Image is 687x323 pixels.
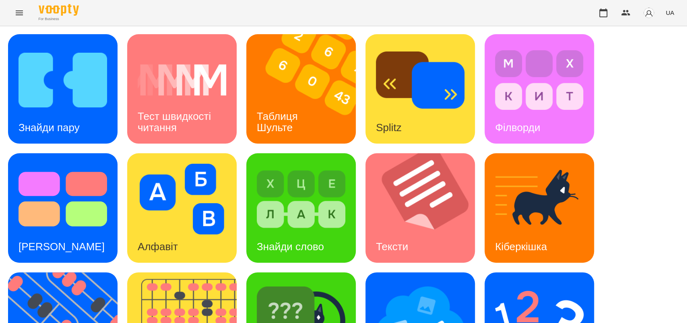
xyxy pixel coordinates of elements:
[376,121,402,134] h3: Splitz
[485,34,594,144] a: ФілвордиФілворди
[365,153,475,263] a: ТекстиТексти
[8,153,118,263] a: Тест Струпа[PERSON_NAME]
[138,241,178,253] h3: Алфавіт
[138,110,214,133] h3: Тест швидкості читання
[39,4,79,16] img: Voopty Logo
[495,241,547,253] h3: Кіберкішка
[662,5,677,20] button: UA
[365,34,475,144] a: SplitzSplitz
[257,241,324,253] h3: Знайди слово
[19,241,105,253] h3: [PERSON_NAME]
[8,34,118,144] a: Знайди паруЗнайди пару
[257,110,301,133] h3: Таблиця Шульте
[376,241,408,253] h3: Тексти
[643,7,654,19] img: avatar_s.png
[19,45,107,115] img: Знайди пару
[495,121,540,134] h3: Філворди
[138,45,226,115] img: Тест швидкості читання
[365,153,485,263] img: Тексти
[246,153,356,263] a: Знайди словоЗнайди слово
[666,8,674,17] span: UA
[19,164,107,235] img: Тест Струпа
[127,153,237,263] a: АлфавітАлфавіт
[127,34,237,144] a: Тест швидкості читанняТест швидкості читання
[257,164,345,235] img: Знайди слово
[10,3,29,23] button: Menu
[138,164,226,235] img: Алфавіт
[39,16,79,22] span: For Business
[246,34,356,144] a: Таблиця ШультеТаблиця Шульте
[19,121,80,134] h3: Знайди пару
[246,34,366,144] img: Таблиця Шульте
[495,45,584,115] img: Філворди
[495,164,584,235] img: Кіберкішка
[485,153,594,263] a: КіберкішкаКіберкішка
[376,45,464,115] img: Splitz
